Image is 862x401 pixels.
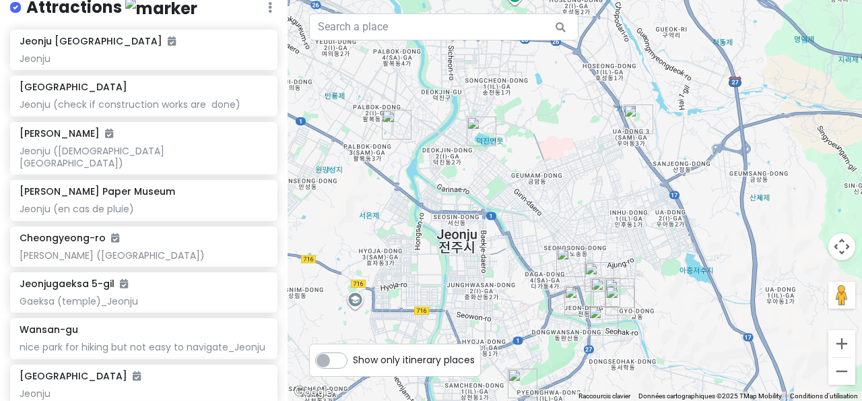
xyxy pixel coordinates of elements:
div: Jeonjugaeksa 5-gil [556,247,586,277]
div: Jeonju Hyanggyo [605,286,635,315]
i: Added to itinerary [111,233,119,243]
div: JeonJu Hanji Paper Museum [382,110,411,140]
button: Raccourcis clavier [578,392,630,401]
div: Jeonju ([DEMOGRAPHIC_DATA][GEOGRAPHIC_DATA]) [20,145,267,169]
h6: [GEOGRAPHIC_DATA] [20,81,127,93]
span: Données cartographiques ©2025 TMap Mobility [638,392,782,400]
div: Deokjin Park [467,117,496,146]
button: Commandes de la caméra de la carte [828,233,855,260]
i: Added to itinerary [120,279,128,288]
img: Google [291,383,335,401]
i: Added to itinerary [105,129,113,138]
div: Jeonju [20,53,267,65]
div: Jeonju Hanok Village [585,262,614,292]
input: Search a place [309,13,578,40]
div: Wansan-gu [508,369,537,398]
div: nice park for hiking but not easy to navigate_Jeonju [20,341,267,353]
div: Jeonju [20,388,267,400]
div: Jaman Mural Village [605,278,634,308]
a: Ouvrir cette zone dans Google Maps (dans une nouvelle fenêtre) [291,383,335,401]
div: Nambu Market [564,286,594,315]
div: Jeonju (check if construction works are done) [20,98,267,111]
div: [PERSON_NAME] ([GEOGRAPHIC_DATA]) [20,249,267,261]
h6: Jeonjugaeksa 5-gil [20,278,128,290]
button: Zoom arrière [828,358,855,385]
span: Show only itinerary places [353,352,475,367]
a: Conditions d'utilisation (s'ouvre dans un nouvel onglet) [790,392,858,400]
div: Jeonju (en cas de pluie) [20,203,267,215]
div: Cheongyeong-ro [589,306,618,336]
button: Zoom avant [828,330,855,357]
div: Jeonju station [624,104,653,134]
h6: [GEOGRAPHIC_DATA] [20,370,141,382]
h6: Cheongyeong-ro [20,232,119,244]
i: Added to itinerary [133,371,141,381]
h6: [PERSON_NAME] [20,127,113,140]
h6: [PERSON_NAME] Paper Museum [20,185,175,197]
h6: Wansan-gu [20,323,78,336]
i: Added to itinerary [168,36,176,46]
div: Gaeksa (temple)_Jeonju [20,295,267,307]
div: Omokdae Historic Site stairs [591,278,620,307]
h6: Jeonju [GEOGRAPHIC_DATA] [20,35,176,47]
button: Faites glisser Pegman sur la carte pour ouvrir Street View [828,282,855,309]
